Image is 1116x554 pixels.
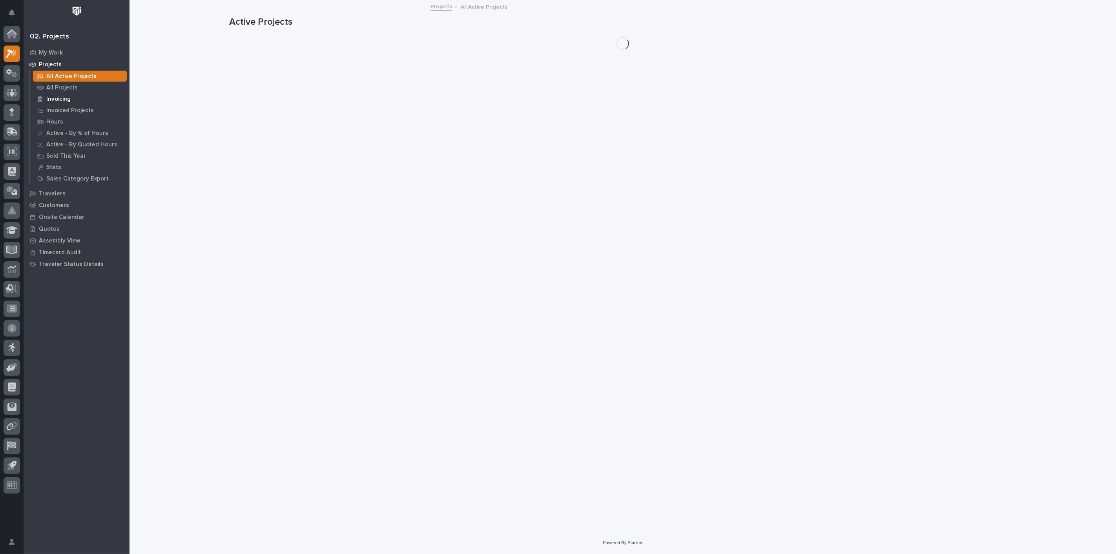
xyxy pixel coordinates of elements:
p: Active - By % of Hours [46,130,108,137]
p: All Active Projects [461,2,507,11]
p: My Work [39,49,63,56]
p: All Active Projects [46,73,97,80]
p: Customers [39,202,69,209]
p: Onsite Calendar [39,214,84,221]
a: Powered By Stacker [603,540,642,545]
a: Sold This Year [30,150,129,161]
a: All Projects [30,82,129,93]
p: Stats [46,164,61,171]
a: Stats [30,162,129,173]
a: Onsite Calendar [24,211,129,223]
a: Projects [430,2,452,11]
a: Customers [24,199,129,211]
a: Active - By Quoted Hours [30,139,129,150]
button: Notifications [4,5,20,21]
a: Active - By % of Hours [30,128,129,138]
a: Assembly View [24,235,129,246]
p: Hours [46,118,63,126]
p: Sales Category Export [46,175,109,182]
p: Quotes [39,226,60,233]
a: Sales Category Export [30,173,129,184]
img: Workspace Logo [69,4,84,18]
p: Travelers [39,190,66,197]
a: Traveler Status Details [24,258,129,270]
a: All Active Projects [30,71,129,82]
div: 02. Projects [30,33,69,41]
div: Notifications [10,9,20,22]
a: Quotes [24,223,129,235]
a: Timecard Audit [24,246,129,258]
a: Hours [30,116,129,127]
a: Invoicing [30,93,129,104]
a: Projects [24,58,129,70]
p: Projects [39,61,62,68]
a: Travelers [24,188,129,199]
p: Invoiced Projects [46,107,94,114]
p: Invoicing [46,96,71,103]
p: Active - By Quoted Hours [46,141,117,148]
a: Invoiced Projects [30,105,129,116]
p: Timecard Audit [39,249,81,256]
p: Sold This Year [46,153,86,160]
h1: Active Projects [230,16,1016,28]
a: My Work [24,47,129,58]
p: All Projects [46,84,78,91]
p: Assembly View [39,237,80,244]
p: Traveler Status Details [39,261,104,268]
